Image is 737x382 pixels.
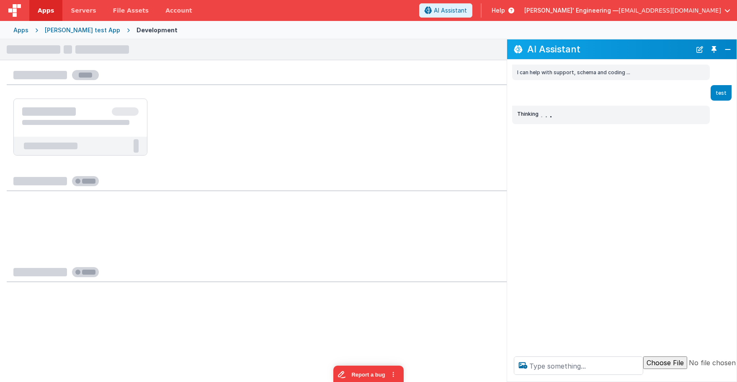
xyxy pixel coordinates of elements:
span: Servers [71,6,96,15]
div: [PERSON_NAME] test App [45,26,120,34]
span: Thinking [517,111,539,117]
p: test [716,88,727,97]
span: . [545,109,548,121]
button: [PERSON_NAME]' Engineering — [EMAIL_ADDRESS][DOMAIN_NAME] [524,6,730,15]
h2: AI Assistant [527,44,691,54]
span: AI Assistant [434,6,467,15]
button: New Chat [694,44,706,55]
span: Apps [38,6,54,15]
div: Apps [13,26,28,34]
span: . [549,109,552,121]
button: AI Assistant [419,3,472,18]
span: Help [492,6,505,15]
span: . [540,106,543,118]
button: Toggle Pin [708,44,720,55]
span: [EMAIL_ADDRESS][DOMAIN_NAME] [618,6,721,15]
p: I can help with support, schema and coding ... [517,68,705,77]
div: Development [137,26,178,34]
span: File Assets [113,6,149,15]
button: Close [722,44,733,55]
span: [PERSON_NAME]' Engineering — [524,6,618,15]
